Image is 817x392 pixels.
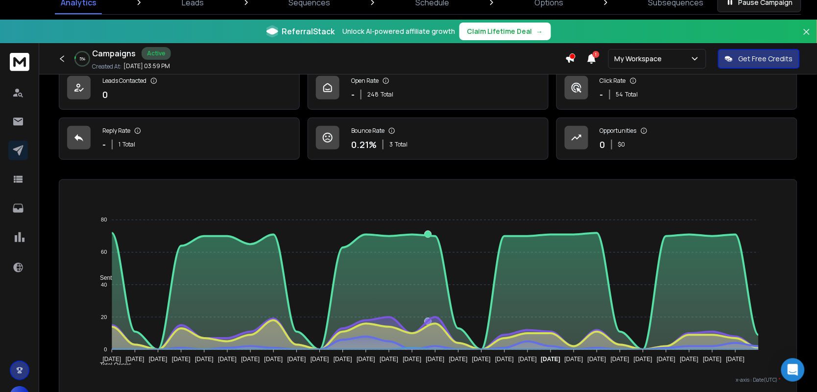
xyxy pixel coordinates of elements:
a: Leads Contacted0 [59,68,300,110]
span: 248 [367,91,379,98]
span: Total [381,91,393,98]
p: Bounce Rate [351,127,384,135]
tspan: [DATE] [703,356,722,363]
tspan: [DATE] [680,356,699,363]
tspan: [DATE] [311,356,329,363]
span: Total [122,141,135,148]
p: Opportunities [600,127,637,135]
tspan: 0 [104,346,107,352]
tspan: [DATE] [195,356,214,363]
tspan: 60 [101,249,107,255]
tspan: [DATE] [149,356,168,363]
tspan: [DATE] [472,356,491,363]
p: 0 [600,138,605,151]
tspan: [DATE] [264,356,283,363]
tspan: [DATE] [611,356,629,363]
span: 54 [616,91,624,98]
tspan: [DATE] [565,356,583,363]
a: Bounce Rate0.21%3Total [308,118,549,160]
p: - [351,88,355,101]
span: Total Opens [93,362,131,368]
p: 5 % [79,56,85,62]
span: 3 [389,141,393,148]
span: Sent [93,274,112,281]
p: Open Rate [351,77,379,85]
tspan: [DATE] [403,356,422,363]
tspan: [DATE] [126,356,144,363]
div: Open Intercom Messenger [781,358,805,382]
a: Click Rate-54Total [556,68,797,110]
p: $ 0 [618,141,625,148]
p: Created At: [92,63,121,71]
tspan: [DATE] [657,356,675,363]
tspan: [DATE] [357,356,375,363]
button: Get Free Credits [718,49,800,69]
tspan: [DATE] [541,356,561,363]
span: → [536,26,543,36]
p: Reply Rate [102,127,130,135]
tspan: 20 [101,314,107,320]
tspan: [DATE] [288,356,306,363]
tspan: [DATE] [495,356,514,363]
tspan: [DATE] [449,356,468,363]
tspan: [DATE] [634,356,652,363]
tspan: [DATE] [218,356,237,363]
p: Unlock AI-powered affiliate growth [343,26,456,36]
p: My Workspace [615,54,666,64]
p: Get Free Credits [739,54,793,64]
span: Total [395,141,408,148]
span: 1 [593,51,600,58]
span: ReferralStack [282,25,335,37]
tspan: [DATE] [588,356,606,363]
tspan: [DATE] [426,356,445,363]
span: 1 [119,141,120,148]
tspan: [DATE] [103,356,121,363]
tspan: [DATE] [380,356,398,363]
p: - [600,88,603,101]
tspan: [DATE] [241,356,260,363]
p: [DATE] 03:59 PM [123,62,170,70]
p: x-axis : Date(UTC) [75,376,781,384]
p: Click Rate [600,77,626,85]
div: Active [142,47,171,60]
h1: Campaigns [92,48,136,59]
button: Close banner [800,25,813,49]
tspan: 40 [101,282,107,288]
tspan: [DATE] [334,356,352,363]
a: Opportunities0$0 [556,118,797,160]
span: Total [625,91,638,98]
button: Claim Lifetime Deal→ [459,23,551,40]
p: - [102,138,106,151]
tspan: [DATE] [172,356,191,363]
tspan: [DATE] [518,356,537,363]
p: 0.21 % [351,138,377,151]
p: 0 [102,88,108,101]
a: Reply Rate-1Total [59,118,300,160]
p: Leads Contacted [102,77,146,85]
tspan: [DATE] [726,356,745,363]
tspan: 80 [101,217,107,223]
a: Open Rate-248Total [308,68,549,110]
